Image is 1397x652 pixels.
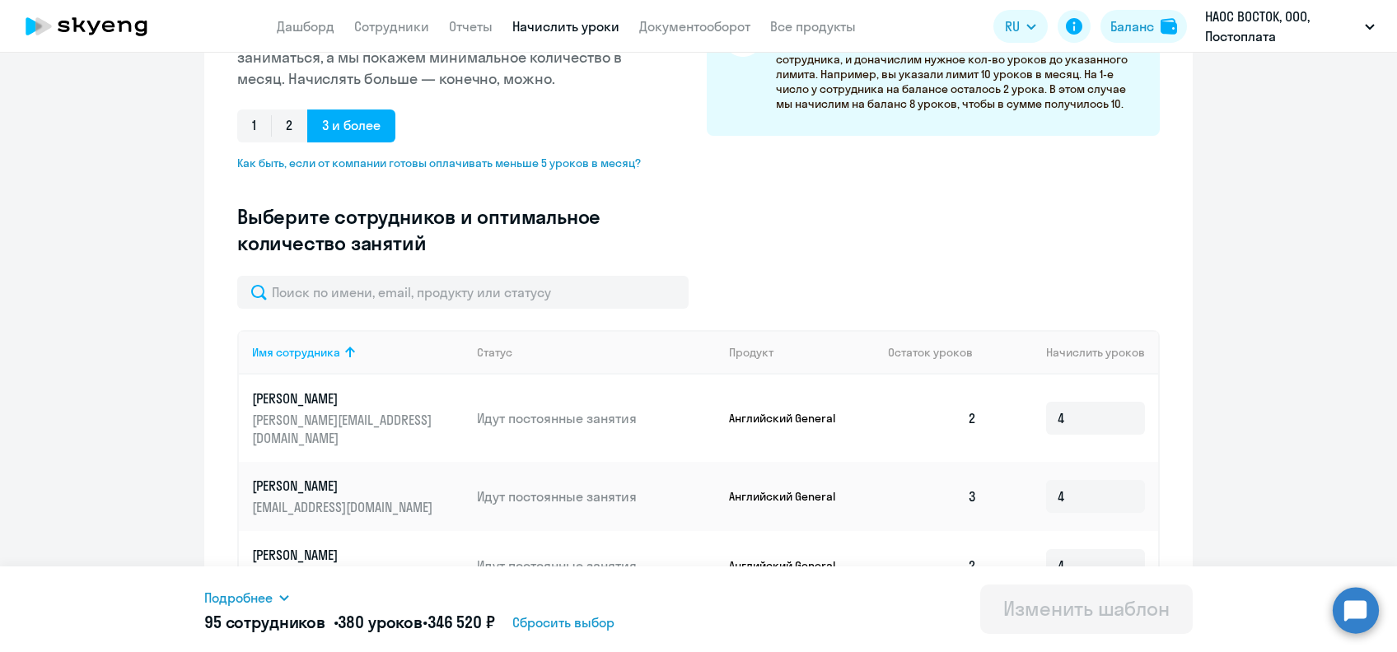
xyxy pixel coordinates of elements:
[277,18,334,35] a: Дашборд
[1197,7,1383,46] button: НАОС ВОСТОК, ООО, Постоплата
[512,612,614,632] span: Сбросить выбор
[1100,10,1187,43] button: Балансbalance
[993,10,1048,43] button: RU
[237,156,654,170] span: Как быть, если от компании готовы оплачивать меньше 5 уроков в месяц?
[477,487,716,505] p: Идут постоянные занятия
[252,546,464,585] a: [PERSON_NAME][EMAIL_ADDRESS][DOMAIN_NAME]
[1110,16,1154,36] div: Баланс
[875,375,990,462] td: 2
[477,345,716,360] div: Статус
[237,203,654,256] h3: Выберите сотрудников и оптимальное количество занятий
[888,345,973,360] span: Остаток уроков
[204,611,494,634] h5: 95 сотрудников • •
[729,489,853,504] p: Английский General
[237,276,689,309] input: Поиск по имени, email, продукту или статусу
[888,345,990,360] div: Остаток уроков
[477,409,716,427] p: Идут постоянные занятия
[449,18,493,35] a: Отчеты
[1005,16,1020,36] span: RU
[252,389,464,447] a: [PERSON_NAME][PERSON_NAME][EMAIL_ADDRESS][DOMAIN_NAME]
[1161,18,1177,35] img: balance
[639,18,750,35] a: Документооборот
[729,345,773,360] div: Продукт
[980,584,1193,634] button: Изменить шаблон
[990,330,1158,375] th: Начислить уроков
[338,612,423,632] span: 380 уроков
[428,612,495,632] span: 346 520 ₽
[477,557,716,575] p: Идут постоянные занятия
[252,345,340,360] div: Имя сотрудника
[1003,595,1170,622] div: Изменить шаблон
[770,18,856,35] a: Все продукты
[252,389,437,407] p: [PERSON_NAME]
[252,411,437,447] p: [PERSON_NAME][EMAIL_ADDRESS][DOMAIN_NAME]
[252,477,464,516] a: [PERSON_NAME][EMAIL_ADDRESS][DOMAIN_NAME]
[354,18,429,35] a: Сотрудники
[776,37,1143,111] p: Раз в месяц мы будем смотреть, сколько уроков есть на балансе сотрудника, и доначислим нужное кол...
[252,498,437,516] p: [EMAIL_ADDRESS][DOMAIN_NAME]
[252,345,464,360] div: Имя сотрудника
[1205,7,1358,46] p: НАОС ВОСТОК, ООО, Постоплата
[729,345,876,360] div: Продукт
[271,109,307,142] span: 2
[307,109,395,142] span: 3 и более
[237,109,271,142] span: 1
[729,558,853,573] p: Английский General
[729,411,853,426] p: Английский General
[252,477,437,495] p: [PERSON_NAME]
[875,531,990,600] td: 2
[875,462,990,531] td: 3
[204,588,273,608] span: Подробнее
[477,345,512,360] div: Статус
[252,546,437,564] p: [PERSON_NAME]
[512,18,619,35] a: Начислить уроки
